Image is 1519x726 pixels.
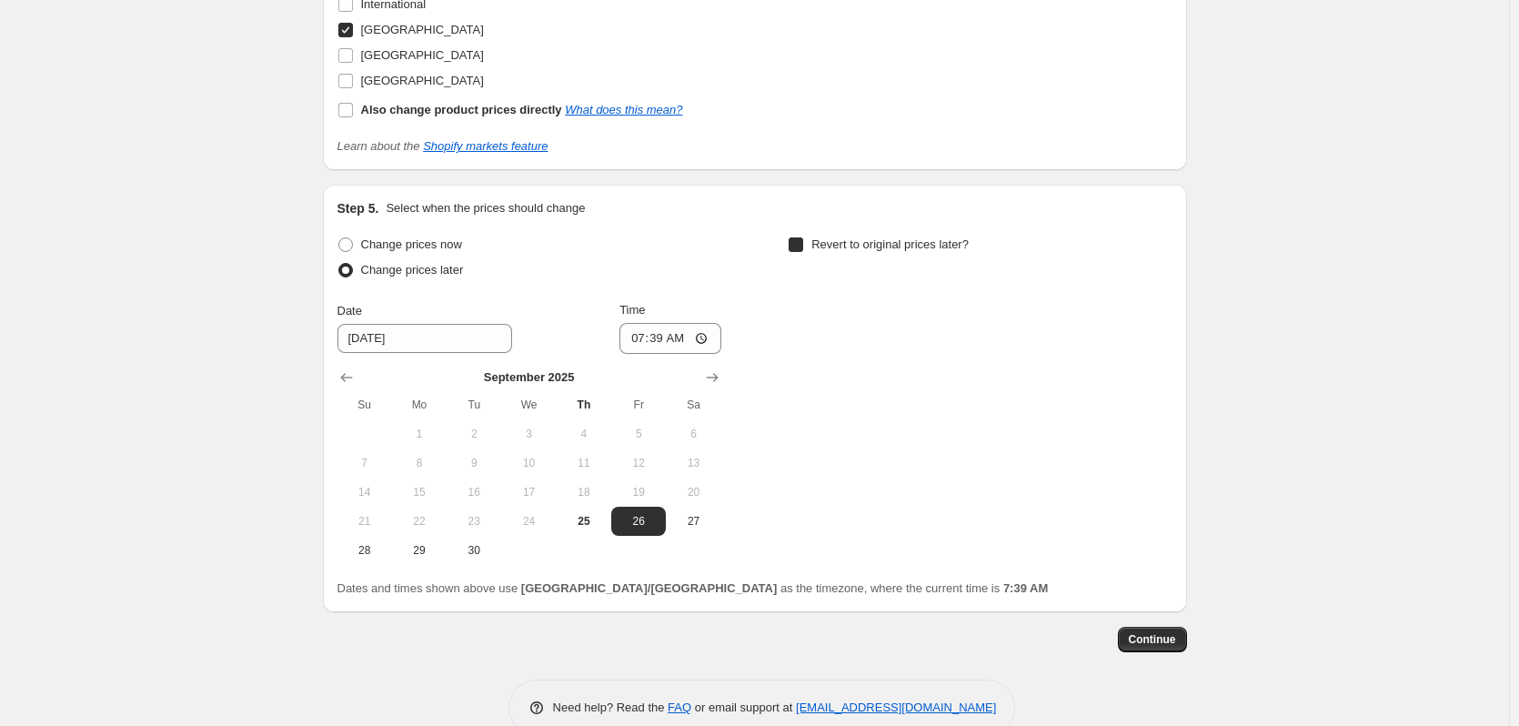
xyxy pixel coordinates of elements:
a: FAQ [668,701,691,714]
button: Thursday September 4 2025 [557,419,611,449]
span: 7 [345,456,385,470]
span: 27 [673,514,713,529]
button: Monday September 15 2025 [392,478,447,507]
span: Revert to original prices later? [811,237,969,251]
button: Friday September 26 2025 [611,507,666,536]
button: Continue [1118,627,1187,652]
span: 10 [508,456,548,470]
button: Saturday September 20 2025 [666,478,720,507]
span: 26 [619,514,659,529]
th: Saturday [666,390,720,419]
th: Friday [611,390,666,419]
span: 4 [564,427,604,441]
span: 14 [345,485,385,499]
span: 1 [399,427,439,441]
span: 11 [564,456,604,470]
span: 23 [454,514,494,529]
span: 6 [673,427,713,441]
button: Tuesday September 23 2025 [447,507,501,536]
span: Change prices later [361,263,464,277]
span: 25 [564,514,604,529]
button: Wednesday September 17 2025 [501,478,556,507]
button: Thursday September 11 2025 [557,449,611,478]
span: 28 [345,543,385,558]
span: Th [564,398,604,412]
span: 19 [619,485,659,499]
button: Friday September 12 2025 [611,449,666,478]
button: Tuesday September 2 2025 [447,419,501,449]
span: Dates and times shown above use as the timezone, where the current time is [337,581,1049,595]
button: Wednesday September 3 2025 [501,419,556,449]
button: Sunday September 14 2025 [337,478,392,507]
button: Saturday September 6 2025 [666,419,720,449]
a: Shopify markets feature [423,139,548,153]
span: 30 [454,543,494,558]
th: Thursday [557,390,611,419]
button: Monday September 1 2025 [392,419,447,449]
input: 12:00 [619,323,721,354]
span: Sa [673,398,713,412]
button: Wednesday September 10 2025 [501,449,556,478]
b: [GEOGRAPHIC_DATA]/[GEOGRAPHIC_DATA] [521,581,777,595]
button: Sunday September 28 2025 [337,536,392,565]
i: Learn about the [337,139,548,153]
span: 24 [508,514,548,529]
button: Show previous month, August 2025 [334,365,359,390]
span: 12 [619,456,659,470]
span: 22 [399,514,439,529]
button: Tuesday September 9 2025 [447,449,501,478]
button: Monday September 8 2025 [392,449,447,478]
span: [GEOGRAPHIC_DATA] [361,23,484,36]
span: 15 [399,485,439,499]
span: 13 [673,456,713,470]
a: What does this mean? [565,103,682,116]
button: Thursday September 18 2025 [557,478,611,507]
button: Saturday September 13 2025 [666,449,720,478]
span: 3 [508,427,548,441]
span: [GEOGRAPHIC_DATA] [361,74,484,87]
th: Tuesday [447,390,501,419]
span: 5 [619,427,659,441]
span: 8 [399,456,439,470]
span: 20 [673,485,713,499]
th: Wednesday [501,390,556,419]
span: 2 [454,427,494,441]
th: Monday [392,390,447,419]
span: Tu [454,398,494,412]
button: Friday September 19 2025 [611,478,666,507]
b: 7:39 AM [1003,581,1048,595]
button: Saturday September 27 2025 [666,507,720,536]
button: Show next month, October 2025 [699,365,725,390]
span: 29 [399,543,439,558]
a: [EMAIL_ADDRESS][DOMAIN_NAME] [796,701,996,714]
button: Today Thursday September 25 2025 [557,507,611,536]
button: Tuesday September 16 2025 [447,478,501,507]
button: Friday September 5 2025 [611,419,666,449]
button: Sunday September 7 2025 [337,449,392,478]
span: Fr [619,398,659,412]
span: Mo [399,398,439,412]
th: Sunday [337,390,392,419]
span: 21 [345,514,385,529]
span: Su [345,398,385,412]
button: Sunday September 21 2025 [337,507,392,536]
span: We [508,398,548,412]
span: 16 [454,485,494,499]
p: Select when the prices should change [386,199,585,217]
span: Continue [1129,632,1176,647]
button: Monday September 29 2025 [392,536,447,565]
span: Time [619,303,645,317]
button: Tuesday September 30 2025 [447,536,501,565]
span: 9 [454,456,494,470]
span: 17 [508,485,548,499]
span: [GEOGRAPHIC_DATA] [361,48,484,62]
span: Date [337,304,362,318]
button: Monday September 22 2025 [392,507,447,536]
span: 18 [564,485,604,499]
span: Need help? Read the [553,701,669,714]
button: Wednesday September 24 2025 [501,507,556,536]
input: 9/25/2025 [337,324,512,353]
span: Change prices now [361,237,462,251]
span: or email support at [691,701,796,714]
b: Also change product prices directly [361,103,562,116]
